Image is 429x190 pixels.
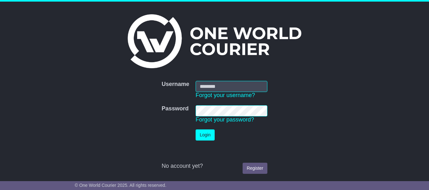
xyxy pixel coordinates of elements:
a: Forgot your username? [196,92,255,98]
button: Login [196,129,215,141]
div: No account yet? [162,163,267,170]
img: One World [128,14,301,68]
a: Forgot your password? [196,116,254,123]
a: Register [243,163,267,174]
span: © One World Courier 2025. All rights reserved. [75,183,166,188]
label: Username [162,81,189,88]
label: Password [162,105,189,112]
